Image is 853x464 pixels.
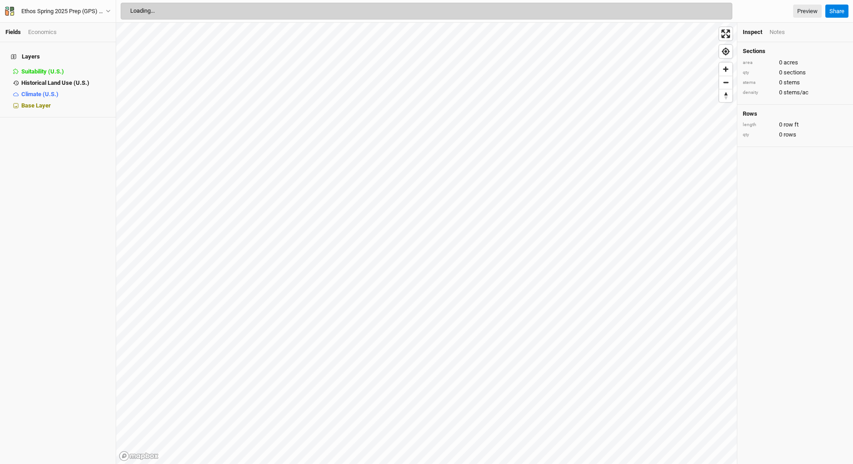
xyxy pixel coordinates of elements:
button: Reset bearing to north [719,89,732,102]
h4: Rows [743,110,848,117]
div: Base Layer [21,102,110,109]
div: qty [743,69,775,76]
div: 0 [743,78,848,87]
div: 0 [743,68,848,77]
a: Preview [793,5,822,18]
button: Enter fullscreen [719,27,732,40]
span: stems [784,78,800,87]
a: Mapbox logo [119,451,159,461]
div: area [743,59,775,66]
div: stems [743,79,775,86]
span: Base Layer [21,102,51,109]
button: Ethos Spring 2025 Prep (GPS) as built [5,6,111,16]
span: acres [784,59,798,67]
button: Share [825,5,848,18]
div: 0 [743,88,848,97]
span: Climate (U.S.) [21,91,59,98]
div: Inspect [743,28,762,36]
div: Historical Land Use (U.S.) [21,79,110,87]
span: rows [784,131,796,139]
a: Fields [5,29,21,35]
h4: Sections [743,48,848,55]
div: 0 [743,121,848,129]
div: qty [743,132,775,138]
div: Climate (U.S.) [21,91,110,98]
button: Zoom out [719,76,732,89]
div: Ethos Spring 2025 Prep (GPS) as built [21,7,106,16]
button: Find my location [719,45,732,58]
h4: Layers [5,48,110,66]
span: Suitability (U.S.) [21,68,64,75]
span: stems/ac [784,88,809,97]
span: Historical Land Use (U.S.) [21,79,89,86]
div: 0 [743,59,848,67]
div: Economics [28,28,57,36]
div: length [743,122,775,128]
button: Zoom in [719,63,732,76]
canvas: Map [116,23,737,464]
span: row ft [784,121,799,129]
div: Suitability (U.S.) [21,68,110,75]
span: sections [784,68,806,77]
span: Loading... [130,7,155,14]
div: density [743,89,775,96]
div: 0 [743,131,848,139]
div: Notes [770,28,785,36]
